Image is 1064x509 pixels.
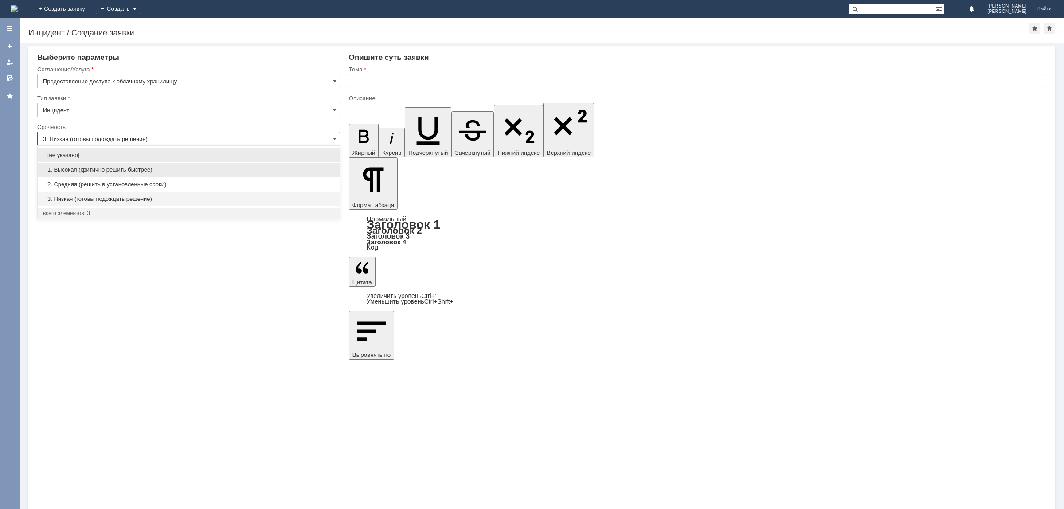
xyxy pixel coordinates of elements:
[379,128,405,157] button: Курсив
[349,257,376,287] button: Цитата
[37,95,338,101] div: Тип заявки
[4,4,129,11] div: Нет возможности копировать
[3,55,17,69] a: Мои заявки
[451,111,494,157] button: Зачеркнутый
[4,46,129,60] div: Даже часть инфы внутри файла не дает скопировать между дисками.
[43,210,334,217] div: всего элементов: 3
[349,67,1044,72] div: Тема
[3,71,17,85] a: Мои согласования
[349,216,1046,251] div: Формат абзаца
[349,124,379,157] button: Жирный
[349,311,394,360] button: Выровнять по
[935,4,944,12] span: Расширенный поиск
[349,53,429,62] span: Опишите суть заявки
[367,225,422,235] a: Заголовок 2
[367,215,407,223] a: Нормальный
[43,152,334,159] span: [не указано]
[96,4,141,14] div: Создать
[37,124,338,130] div: Срочность
[367,238,406,246] a: Заголовок 4
[349,157,398,210] button: Формат абзаца
[455,149,490,156] span: Зачеркнутый
[422,292,436,299] span: Ctrl+'
[11,5,18,12] img: logo
[4,11,129,25] div: файл с диска С (ноут) на удаленный диск rdp1
[405,107,451,157] button: Подчеркнутый
[1044,23,1055,34] div: Сделать домашней страницей
[43,196,334,203] span: 3. Низкая (готовы подождать решение)
[37,67,338,72] div: Соглашение/Услуга
[3,39,17,53] a: Создать заявку
[43,166,334,173] span: 1. Высокая (критично решить быстрее)
[352,149,376,156] span: Жирный
[367,218,441,231] a: Заголовок 1
[367,298,455,305] a: Decrease
[987,4,1027,9] span: [PERSON_NAME]
[28,28,1029,37] div: Инцидент / Создание заявки
[497,149,540,156] span: Нижний индекс
[382,149,401,156] span: Курсив
[349,95,1044,101] div: Описание
[352,279,372,286] span: Цитата
[987,9,1027,14] span: [PERSON_NAME]
[424,298,455,305] span: Ctrl+Shift+'
[367,292,436,299] a: Increase
[408,149,448,156] span: Подчеркнутый
[37,53,119,62] span: Выберите параметры
[43,181,334,188] span: 2. Средняя (решить в установленные сроки)
[367,232,410,240] a: Заголовок 3
[349,293,1046,305] div: Цитата
[494,105,543,157] button: Нижний индекс
[543,103,594,157] button: Верхний индекс
[1029,23,1040,34] div: Добавить в избранное
[4,60,129,67] div: Внутри диска rdp1 копирование возможно.
[547,149,591,156] span: Верхний индекс
[367,243,379,251] a: Код
[11,5,18,12] a: Перейти на домашнюю страницу
[4,32,129,46] div: Обратно тоже нельзя ( с диска rdp1 на ноут)
[352,352,391,358] span: Выровнять по
[352,202,394,208] span: Формат абзаца
[4,25,129,32] div: Кнопка Вставить не активна.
